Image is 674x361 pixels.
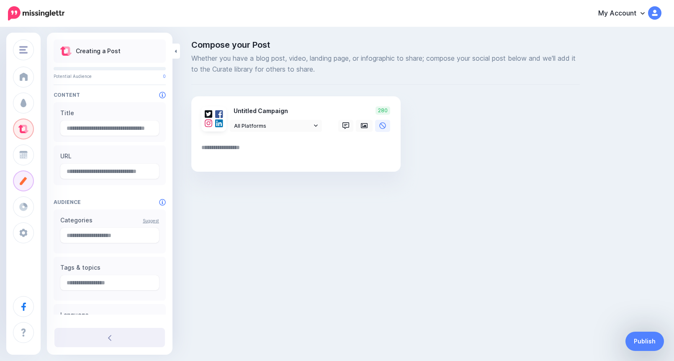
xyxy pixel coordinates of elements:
[60,215,159,225] label: Categories
[163,74,166,79] span: 0
[590,3,661,24] a: My Account
[230,106,323,116] p: Untitled Campaign
[60,46,72,56] img: curate.png
[76,46,121,56] p: Creating a Post
[60,151,159,161] label: URL
[376,106,390,115] span: 280
[8,6,64,21] img: Missinglettr
[19,46,28,54] img: menu.png
[60,263,159,273] label: Tags & topics
[625,332,664,351] a: Publish
[54,74,166,79] p: Potential Audience
[191,41,580,49] span: Compose your Post
[60,108,159,118] label: Title
[60,310,159,320] label: Language
[54,92,166,98] h4: Content
[54,199,166,205] h4: Audience
[234,121,312,130] span: All Platforms
[191,53,580,75] span: Whether you have a blog post, video, landing page, or infographic to share; compose your social p...
[230,120,322,132] a: All Platforms
[143,218,159,223] a: Suggest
